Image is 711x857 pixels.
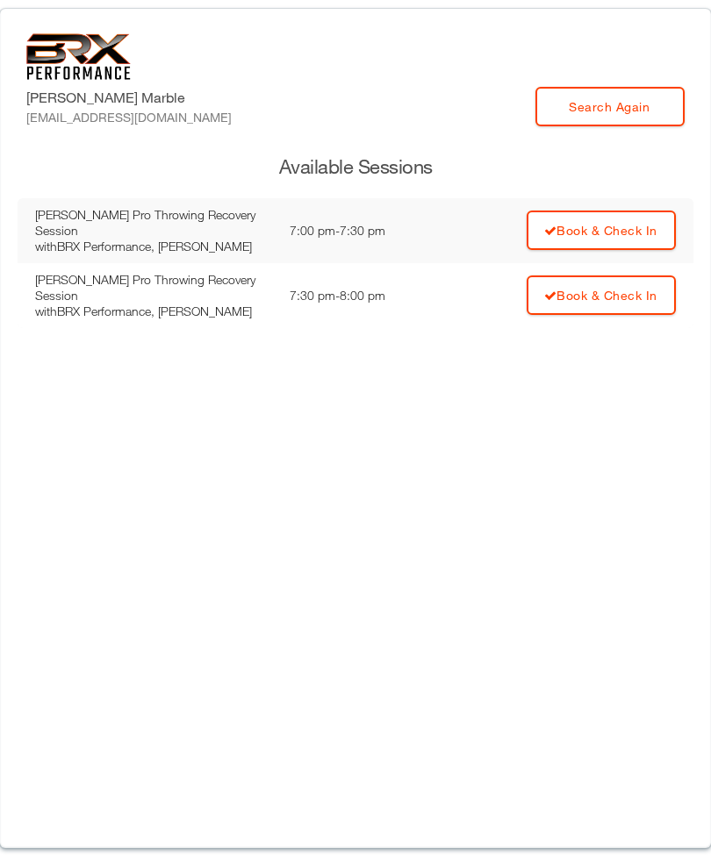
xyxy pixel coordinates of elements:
[527,211,676,250] a: Book & Check In
[26,87,232,126] label: [PERSON_NAME] Marble
[26,33,131,80] img: 6f7da32581c89ca25d665dc3aae533e4f14fe3ef_original.svg
[26,108,232,126] div: [EMAIL_ADDRESS][DOMAIN_NAME]
[35,239,272,254] div: with BRX Performance, [PERSON_NAME]
[18,154,693,181] h3: Available Sessions
[535,87,685,126] a: Search Again
[35,207,272,239] div: [PERSON_NAME] Pro Throwing Recovery Session
[35,272,272,304] div: [PERSON_NAME] Pro Throwing Recovery Session
[35,304,272,319] div: with BRX Performance, [PERSON_NAME]
[281,198,442,263] td: 7:00 pm - 7:30 pm
[281,263,442,328] td: 7:30 pm - 8:00 pm
[527,275,676,315] a: Book & Check In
